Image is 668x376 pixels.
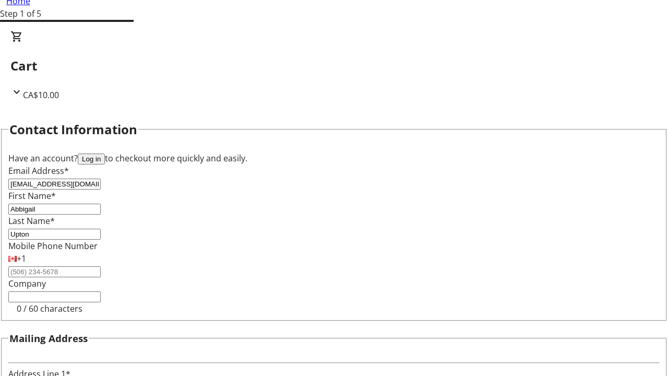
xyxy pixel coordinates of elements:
h2: Contact Information [9,120,137,139]
button: Log in [78,154,105,164]
tr-character-limit: 0 / 60 characters [17,303,82,314]
div: CartCA$10.00 [10,30,658,101]
label: First Name* [8,190,56,202]
label: Last Name* [8,215,55,227]
label: Email Address* [8,165,69,177]
h3: Mailing Address [9,331,88,346]
span: CA$10.00 [23,89,59,101]
label: Mobile Phone Number [8,240,98,252]
h2: Cart [10,56,658,75]
input: (506) 234-5678 [8,266,101,277]
div: Have an account? to checkout more quickly and easily. [8,152,660,164]
label: Company [8,278,46,289]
